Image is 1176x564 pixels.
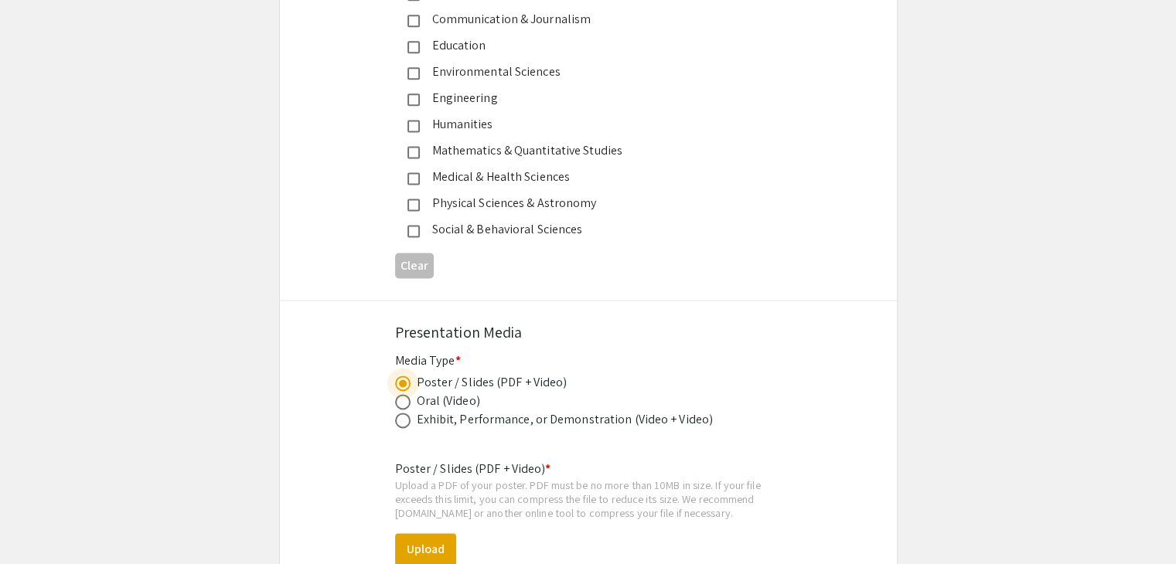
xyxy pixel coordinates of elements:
div: Medical & Health Sciences [420,168,745,186]
mat-label: Poster / Slides (PDF + Video) [395,460,551,477]
div: Presentation Media [395,321,782,344]
div: Communication & Journalism [420,10,745,29]
div: Engineering [420,89,745,107]
div: Social & Behavioral Sciences [420,220,745,239]
button: Clear [395,253,434,278]
div: Mathematics & Quantitative Studies [420,141,745,160]
iframe: Chat [12,494,66,552]
mat-label: Media Type [395,352,461,369]
div: Poster / Slides (PDF + Video) [417,373,568,392]
div: Exhibit, Performance, or Demonstration (Video + Video) [417,410,713,429]
div: Upload a PDF of your poster. PDF must be no more than 10MB in size. If your file exceeds this lim... [395,478,782,519]
div: Humanities [420,115,745,134]
div: Education [420,36,745,55]
div: Oral (Video) [417,392,480,410]
div: Environmental Sciences [420,63,745,81]
div: Physical Sciences & Astronomy [420,194,745,212]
